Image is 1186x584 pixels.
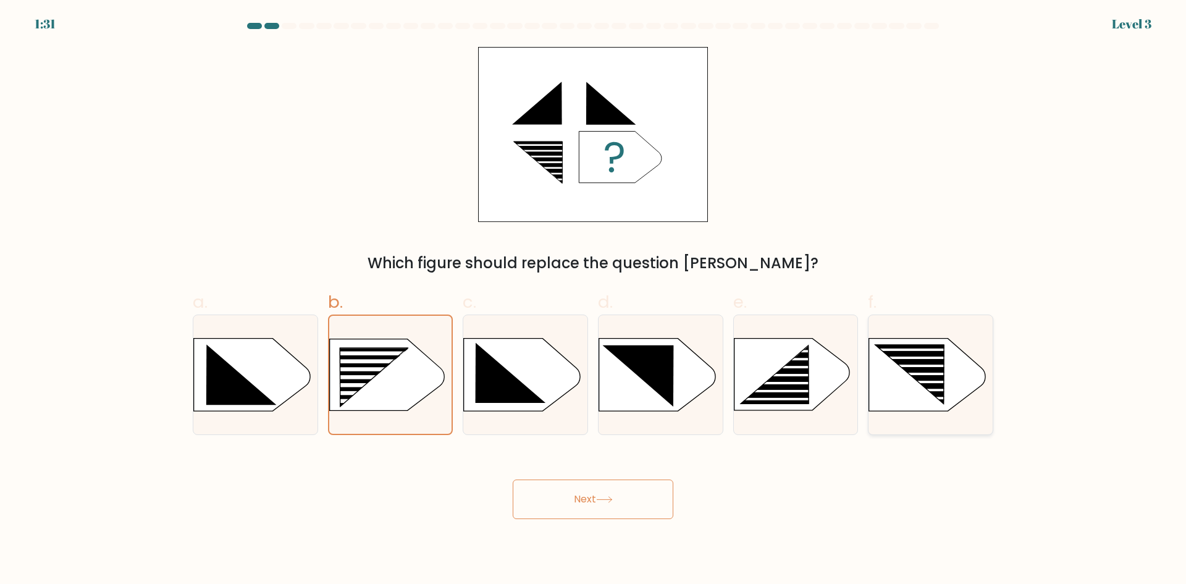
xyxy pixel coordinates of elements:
div: Which figure should replace the question [PERSON_NAME]? [200,252,986,274]
span: c. [463,290,476,314]
div: 1:31 [35,15,56,33]
div: Level 3 [1112,15,1151,33]
span: d. [598,290,613,314]
button: Next [513,480,673,519]
span: b. [328,290,343,314]
span: f. [868,290,877,314]
span: e. [733,290,747,314]
span: a. [193,290,208,314]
